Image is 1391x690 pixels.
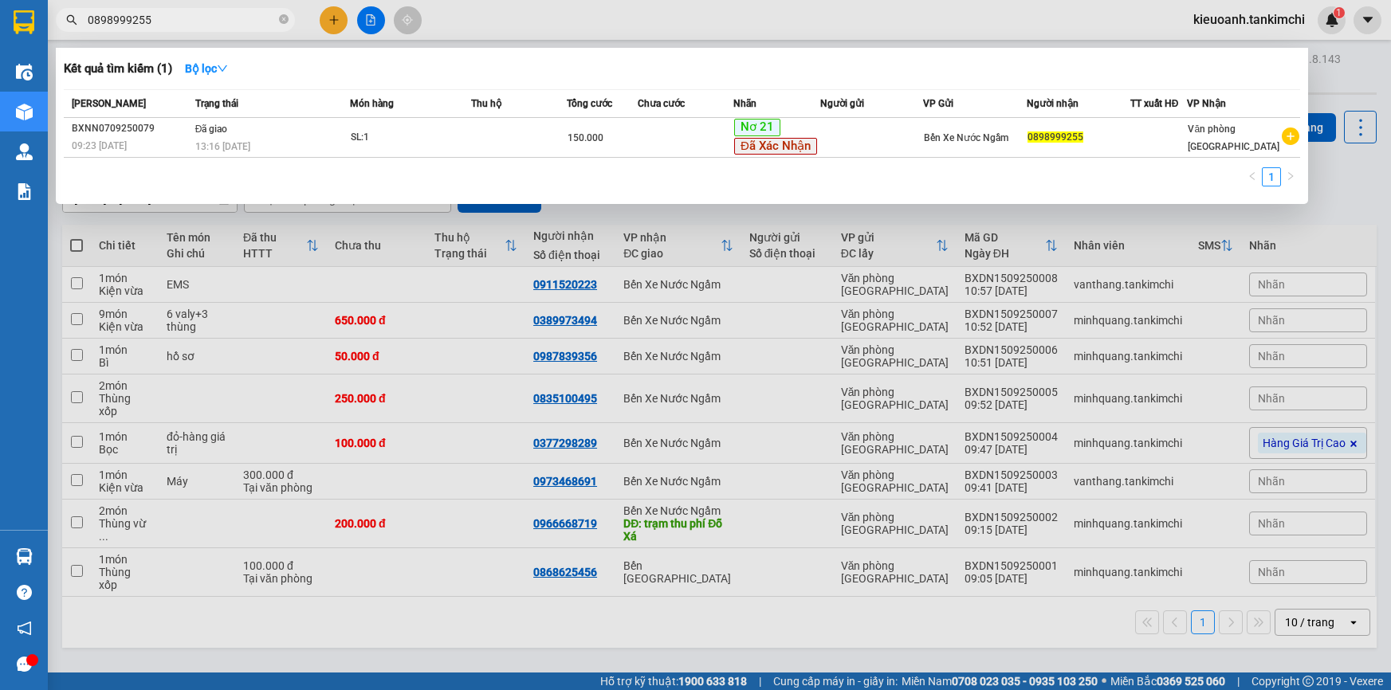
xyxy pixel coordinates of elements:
span: down [217,63,228,74]
button: right [1281,167,1300,186]
span: 09:23 [DATE] [72,140,127,151]
span: close-circle [279,14,289,24]
span: search [66,14,77,25]
span: 13:16 [DATE] [195,141,250,152]
img: warehouse-icon [16,104,33,120]
span: 0898999255 [1028,131,1083,143]
span: 150.000 [568,132,603,143]
span: notification [17,621,32,636]
span: left [1248,171,1257,181]
span: Người gửi [820,98,864,109]
h3: Kết quả tìm kiếm ( 1 ) [64,61,172,77]
span: plus-circle [1282,127,1299,145]
div: SL: 1 [351,129,470,147]
span: Đã giao [195,123,228,135]
span: VP Gửi [923,98,953,109]
img: warehouse-icon [16,64,33,80]
img: warehouse-icon [16,548,33,565]
span: Đã Xác Nhận [734,138,817,155]
li: 1 [1262,167,1281,186]
img: solution-icon [16,183,33,200]
span: Văn phòng [GEOGRAPHIC_DATA] [1188,123,1279,152]
span: close-circle [279,13,289,28]
span: Chưa cước [638,98,685,109]
span: Món hàng [350,98,394,109]
span: Thu hộ [471,98,501,109]
img: warehouse-icon [16,143,33,160]
span: Nơ 21 [734,119,780,136]
button: Bộ lọcdown [172,56,241,81]
img: logo-vxr [14,10,34,34]
span: Bến Xe Nước Ngầm [924,132,1008,143]
span: message [17,657,32,672]
span: Tổng cước [567,98,612,109]
span: VP Nhận [1187,98,1226,109]
li: Previous Page [1243,167,1262,186]
strong: Bộ lọc [185,62,228,75]
span: [PERSON_NAME] [72,98,146,109]
a: 1 [1263,168,1280,186]
li: Next Page [1281,167,1300,186]
span: Nhãn [733,98,756,109]
span: TT xuất HĐ [1130,98,1179,109]
span: right [1286,171,1295,181]
span: Người nhận [1027,98,1079,109]
input: Tìm tên, số ĐT hoặc mã đơn [88,11,276,29]
span: Trạng thái [195,98,238,109]
span: question-circle [17,585,32,600]
button: left [1243,167,1262,186]
div: BXNN0709250079 [72,120,191,137]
